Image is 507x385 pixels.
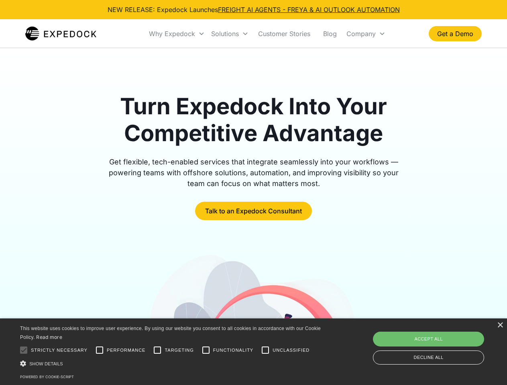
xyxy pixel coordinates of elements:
[218,6,400,14] a: FREIGHT AI AGENTS - FREYA & AI OUTLOOK AUTOMATION
[211,30,239,38] div: Solutions
[100,93,408,147] h1: Turn Expedock Into Your Competitive Advantage
[317,20,343,47] a: Blog
[343,20,389,47] div: Company
[20,359,324,368] div: Show details
[31,347,88,354] span: Strictly necessary
[108,5,400,14] div: NEW RELEASE: Expedock Launches
[100,156,408,189] div: Get flexible, tech-enabled services that integrate seamlessly into your workflows — powering team...
[429,26,482,41] a: Get a Demo
[36,334,62,340] a: Read more
[195,202,312,220] a: Talk to an Expedock Consultant
[373,298,507,385] iframe: Chat Widget
[20,326,321,340] span: This website uses cookies to improve user experience. By using our website you consent to all coo...
[20,375,74,379] a: Powered by cookie-script
[208,20,252,47] div: Solutions
[29,361,63,366] span: Show details
[252,20,317,47] a: Customer Stories
[273,347,309,354] span: Unclassified
[149,30,195,38] div: Why Expedock
[107,347,146,354] span: Performance
[146,20,208,47] div: Why Expedock
[346,30,376,38] div: Company
[213,347,253,354] span: Functionality
[25,26,96,42] img: Expedock Logo
[165,347,193,354] span: Targeting
[25,26,96,42] a: home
